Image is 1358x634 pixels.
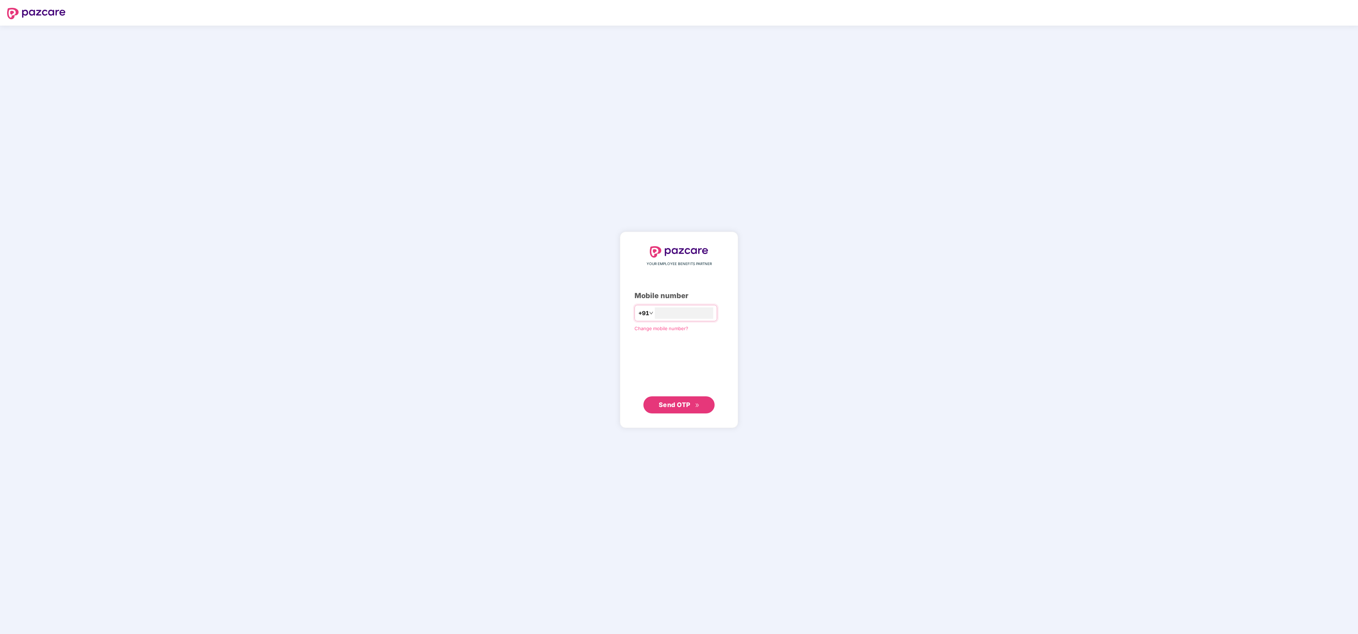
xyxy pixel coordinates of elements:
[634,290,724,301] div: Mobile number
[647,261,712,267] span: YOUR EMPLOYEE BENEFITS PARTNER
[650,246,708,258] img: logo
[695,403,700,408] span: double-right
[659,401,690,408] span: Send OTP
[634,326,688,331] a: Change mobile number?
[649,311,653,315] span: down
[643,396,715,413] button: Send OTPdouble-right
[638,309,649,318] span: +91
[7,8,66,19] img: logo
